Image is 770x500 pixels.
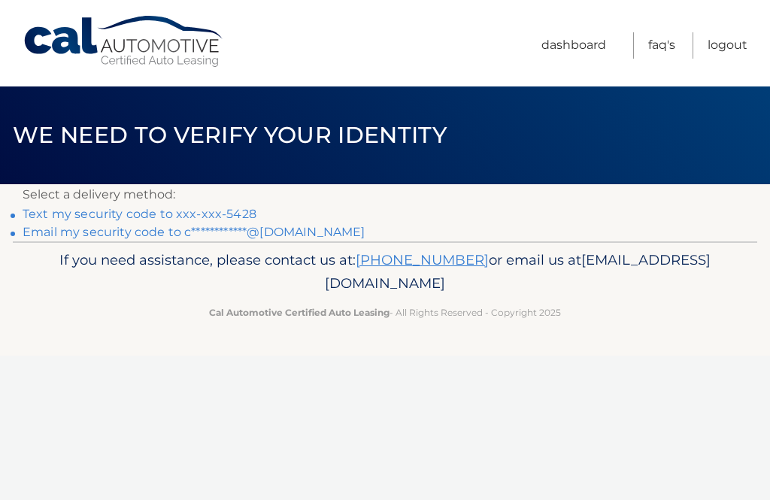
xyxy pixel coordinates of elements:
a: Dashboard [541,32,606,59]
p: - All Rights Reserved - Copyright 2025 [35,305,735,320]
p: Select a delivery method: [23,184,747,205]
a: [PHONE_NUMBER] [356,251,489,268]
strong: Cal Automotive Certified Auto Leasing [209,307,390,318]
a: Text my security code to xxx-xxx-5428 [23,207,256,221]
a: FAQ's [648,32,675,59]
p: If you need assistance, please contact us at: or email us at [35,248,735,296]
a: Logout [708,32,747,59]
a: Cal Automotive [23,15,226,68]
span: We need to verify your identity [13,121,447,149]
